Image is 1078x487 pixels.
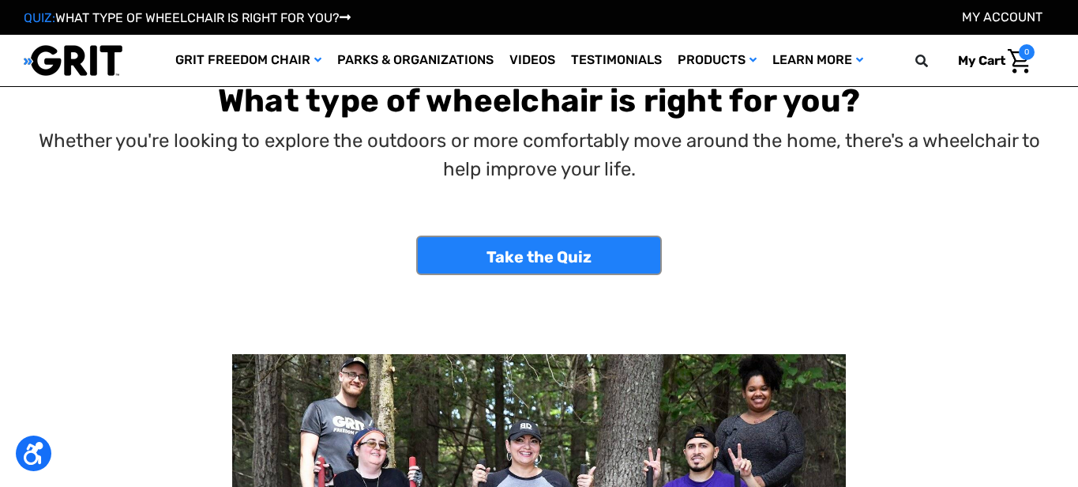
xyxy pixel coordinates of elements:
[329,35,501,86] a: Parks & Organizations
[24,10,55,25] span: QUIZ:
[946,44,1035,77] a: Cart with 0 items
[501,35,563,86] a: Videos
[962,9,1042,25] a: Account
[27,126,1052,183] p: Whether you're looking to explore the outdoors or more comfortably move around the home, there's ...
[563,35,670,86] a: Testimonials
[416,236,662,275] a: Take the Quiz
[218,82,860,119] b: What type of wheelchair is right for you?
[1008,49,1031,74] img: Cart
[24,10,351,25] a: QUIZ:WHAT TYPE OF WHEELCHAIR IS RIGHT FOR YOU?
[764,35,871,86] a: Learn More
[1019,44,1035,60] span: 0
[922,44,946,77] input: Search
[24,44,122,77] img: GRIT All-Terrain Wheelchair and Mobility Equipment
[167,35,329,86] a: GRIT Freedom Chair
[958,53,1005,68] span: My Cart
[670,35,764,86] a: Products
